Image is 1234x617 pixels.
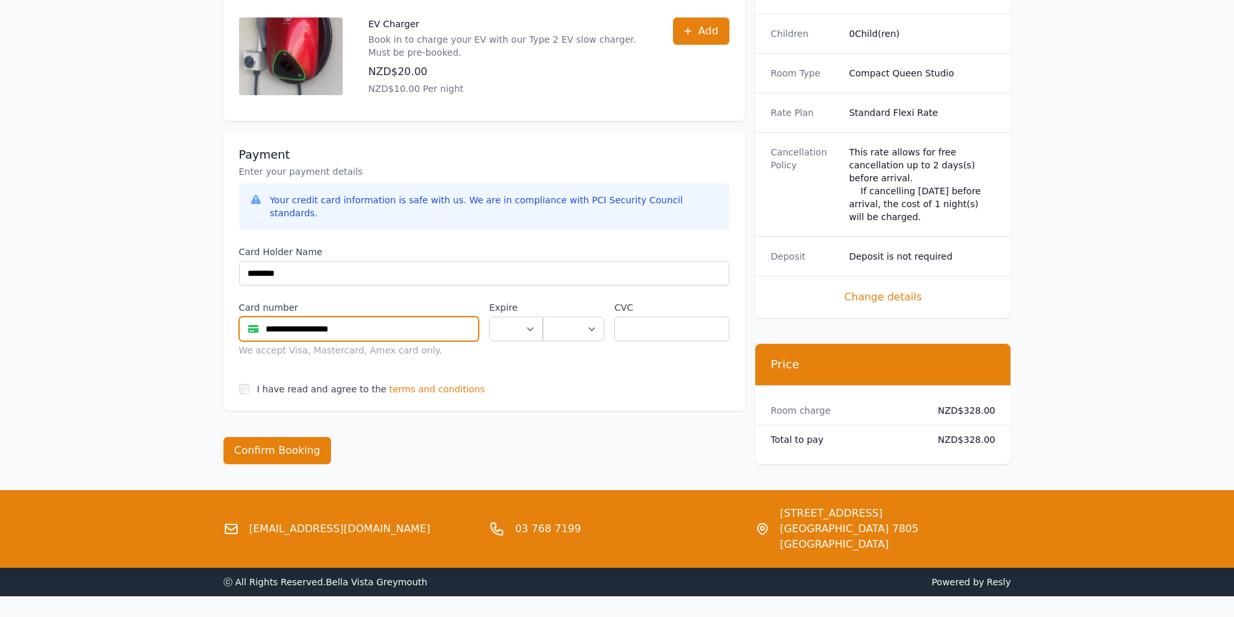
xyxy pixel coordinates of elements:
dd: NZD$328.00 [928,404,996,417]
label: . [543,301,604,314]
dt: Children [771,27,839,40]
div: We accept Visa, Mastercard, Amex card only. [239,344,479,357]
dd: NZD$328.00 [928,433,996,446]
p: Book in to charge your EV with our Type 2 EV slow charger. Must be pre-booked. [369,33,647,59]
button: Add [673,17,729,45]
div: This rate allows for free cancellation up to 2 days(s) before arrival. If cancelling [DATE] befor... [849,146,996,223]
div: Your credit card information is safe with us. We are in compliance with PCI Security Council stan... [270,194,719,219]
label: CVC [614,301,729,314]
dd: 0 Child(ren) [849,27,996,40]
span: [STREET_ADDRESS] [780,506,1011,521]
span: ⓒ All Rights Reserved. Bella Vista Greymouth [223,577,428,587]
span: terms and conditions [389,383,485,396]
dt: Room charge [771,404,917,417]
p: Enter your payment details [239,165,729,178]
dt: Deposit [771,250,839,263]
dd: Compact Queen Studio [849,67,996,80]
label: Expire [489,301,543,314]
a: 03 768 7199 [515,521,581,537]
dt: Cancellation Policy [771,146,839,223]
dt: Rate Plan [771,106,839,119]
label: Card number [239,301,479,314]
a: [EMAIL_ADDRESS][DOMAIN_NAME] [249,521,431,537]
dd: Standard Flexi Rate [849,106,996,119]
dt: Room Type [771,67,839,80]
a: Resly [987,577,1011,587]
dt: Total to pay [771,433,917,446]
label: I have read and agree to the [257,384,387,394]
span: Add [698,23,718,39]
h3: Price [771,357,996,372]
p: NZD$20.00 [369,64,647,80]
button: Confirm Booking [223,437,332,464]
span: Powered by [623,576,1011,589]
p: NZD$10.00 Per night [369,82,647,95]
span: [GEOGRAPHIC_DATA] 7805 [GEOGRAPHIC_DATA] [780,521,1011,552]
dd: Deposit is not required [849,250,996,263]
img: EV Charger [239,17,343,95]
p: EV Charger [369,17,647,30]
h3: Payment [239,147,729,163]
span: Change details [771,289,996,305]
label: Card Holder Name [239,245,729,258]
